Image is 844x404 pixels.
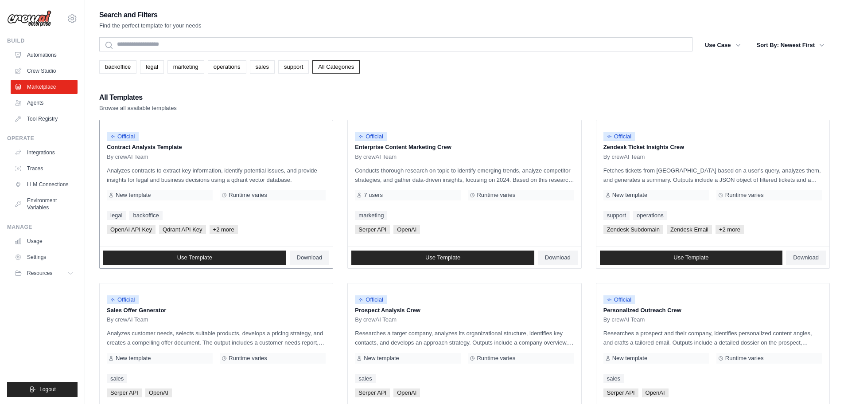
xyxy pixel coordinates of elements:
[612,355,647,362] span: New template
[355,388,390,397] span: Serper API
[167,60,204,74] a: marketing
[355,329,574,347] p: Researches a target company, analyzes its organizational structure, identifies key contacts, and ...
[355,132,387,141] span: Official
[600,251,783,265] a: Use Template
[103,251,286,265] a: Use Template
[229,355,267,362] span: Runtime varies
[603,306,822,315] p: Personalized Outreach Crew
[159,225,206,234] span: Qdrant API Key
[355,153,397,161] span: By crewAI Team
[603,316,645,323] span: By crewAI Team
[11,80,78,94] a: Marketplace
[290,251,330,265] a: Download
[7,37,78,44] div: Build
[11,112,78,126] a: Tool Registry
[250,60,275,74] a: sales
[642,388,669,397] span: OpenAI
[603,374,624,383] a: sales
[355,306,574,315] p: Prospect Analysis Crew
[355,374,375,383] a: sales
[107,143,326,152] p: Contract Analysis Template
[177,254,212,261] span: Use Template
[107,295,139,304] span: Official
[107,316,148,323] span: By crewAI Team
[11,161,78,176] a: Traces
[116,355,151,362] span: New template
[364,192,383,199] span: 7 users
[312,60,360,74] a: All Categories
[11,266,78,280] button: Resources
[725,355,764,362] span: Runtime varies
[116,192,151,199] span: New template
[11,96,78,110] a: Agents
[11,177,78,192] a: LLM Connections
[7,224,78,231] div: Manage
[99,60,136,74] a: backoffice
[107,132,139,141] span: Official
[107,388,142,397] span: Serper API
[229,192,267,199] span: Runtime varies
[11,64,78,78] a: Crew Studio
[27,270,52,277] span: Resources
[603,295,635,304] span: Official
[107,374,127,383] a: sales
[208,60,246,74] a: operations
[393,225,420,234] span: OpenAI
[667,225,712,234] span: Zendesk Email
[351,251,534,265] a: Use Template
[107,329,326,347] p: Analyzes customer needs, selects suitable products, develops a pricing strategy, and creates a co...
[725,192,764,199] span: Runtime varies
[355,211,387,220] a: marketing
[603,329,822,347] p: Researches a prospect and their company, identifies personalized content angles, and crafts a tai...
[603,166,822,184] p: Fetches tickets from [GEOGRAPHIC_DATA] based on a user's query, analyzes them, and generates a su...
[700,37,746,53] button: Use Case
[603,225,663,234] span: Zendesk Subdomain
[603,153,645,161] span: By crewAI Team
[603,388,638,397] span: Serper API
[7,135,78,142] div: Operate
[99,21,202,30] p: Find the perfect template for your needs
[364,355,399,362] span: New template
[11,234,78,248] a: Usage
[129,211,162,220] a: backoffice
[538,251,578,265] a: Download
[107,306,326,315] p: Sales Offer Generator
[603,132,635,141] span: Official
[107,211,126,220] a: legal
[355,166,574,184] p: Conducts thorough research on topic to identify emerging trends, analyze competitor strategies, a...
[145,388,172,397] span: OpenAI
[716,225,744,234] span: +2 more
[633,211,667,220] a: operations
[39,386,56,393] span: Logout
[355,316,397,323] span: By crewAI Team
[425,254,460,261] span: Use Template
[278,60,309,74] a: support
[7,10,51,27] img: Logo
[11,145,78,160] a: Integrations
[11,193,78,215] a: Environment Variables
[603,211,630,220] a: support
[107,166,326,184] p: Analyzes contracts to extract key information, identify potential issues, and provide insights fo...
[11,48,78,62] a: Automations
[355,143,574,152] p: Enterprise Content Marketing Crew
[355,295,387,304] span: Official
[603,143,822,152] p: Zendesk Ticket Insights Crew
[107,153,148,161] span: By crewAI Team
[140,60,163,74] a: legal
[393,388,420,397] span: OpenAI
[99,9,202,21] h2: Search and Filters
[99,104,177,113] p: Browse all available templates
[612,192,647,199] span: New template
[355,225,390,234] span: Serper API
[107,225,156,234] span: OpenAI API Key
[477,355,515,362] span: Runtime varies
[210,225,238,234] span: +2 more
[7,382,78,397] button: Logout
[545,254,571,261] span: Download
[11,250,78,264] a: Settings
[673,254,708,261] span: Use Template
[477,192,515,199] span: Runtime varies
[793,254,819,261] span: Download
[297,254,323,261] span: Download
[751,37,830,53] button: Sort By: Newest First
